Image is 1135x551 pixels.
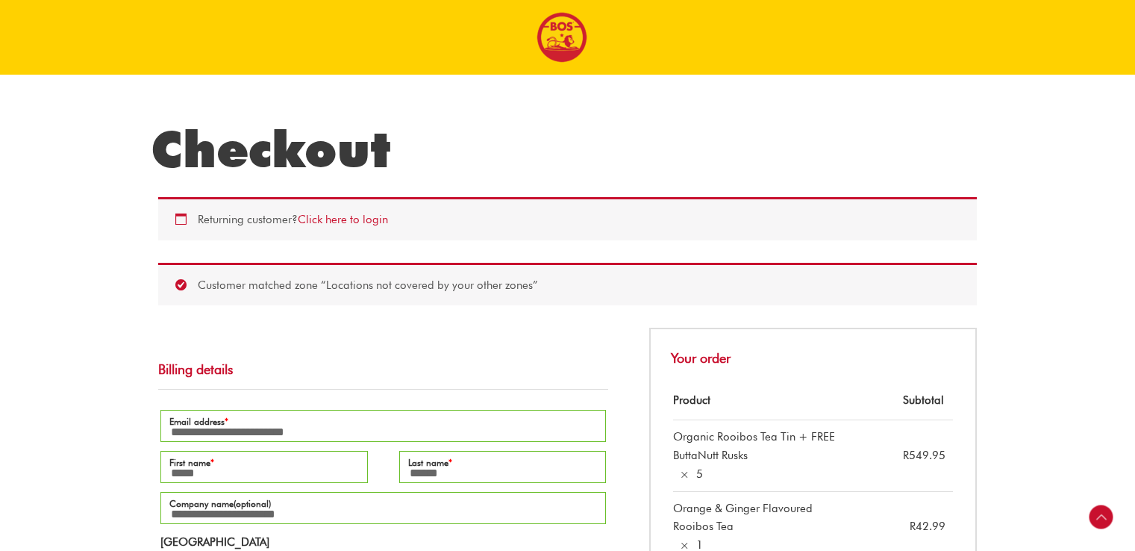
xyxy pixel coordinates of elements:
span: R [903,449,909,462]
span: R [910,520,916,533]
div: Orange & Ginger Flavoured Rooibos Tea [673,499,836,537]
h3: Your order [649,328,977,380]
div: Returning customer? [158,197,977,240]
div: Customer matched zone “Locations not covered by your other zones” [158,263,977,306]
th: Product [673,381,843,421]
strong: × 5 [680,465,703,484]
bdi: 549.95 [903,449,945,462]
h1: Checkout [151,119,984,179]
strong: [GEOGRAPHIC_DATA] [160,535,269,549]
h3: Billing details [158,346,608,389]
a: Click here to login [298,213,388,226]
div: Organic Rooibos Tea Tin + FREE ButtaNutt Rusks [673,428,836,465]
bdi: 42.99 [910,520,945,533]
th: Subtotal [843,381,953,421]
img: BOS logo finals-200px [537,12,587,63]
